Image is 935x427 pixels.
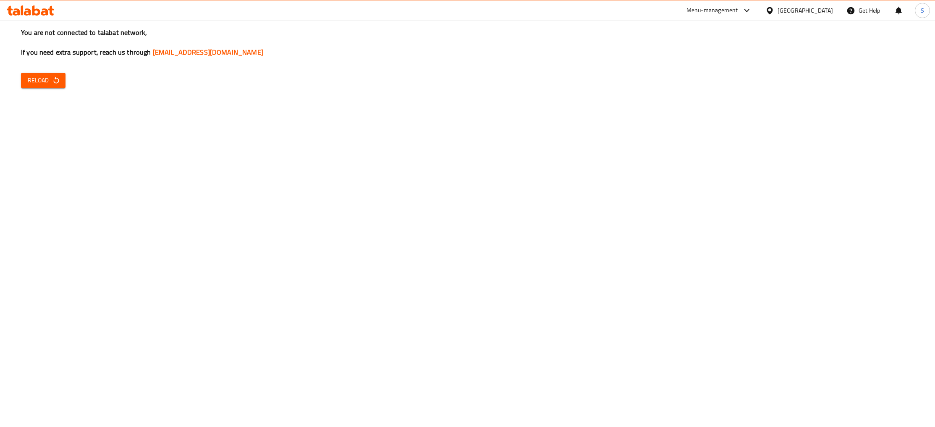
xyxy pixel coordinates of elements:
[778,6,833,15] div: [GEOGRAPHIC_DATA]
[21,73,65,88] button: Reload
[21,28,914,57] h3: You are not connected to talabat network, If you need extra support, reach us through
[28,75,59,86] span: Reload
[153,46,263,58] a: [EMAIL_ADDRESS][DOMAIN_NAME]
[686,5,738,16] div: Menu-management
[921,6,924,15] span: S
